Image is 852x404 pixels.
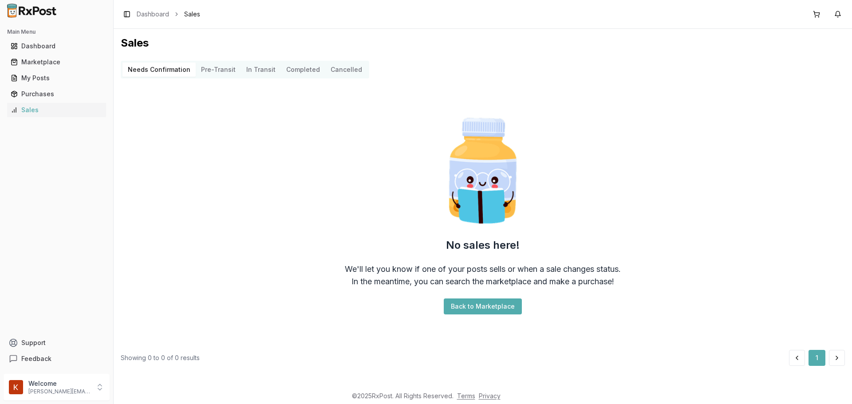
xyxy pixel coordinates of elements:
button: Purchases [4,87,110,101]
a: Marketplace [7,54,106,70]
div: Showing 0 to 0 of 0 results [121,353,200,362]
a: Sales [7,102,106,118]
div: Sales [11,106,103,114]
span: Sales [184,10,200,19]
button: In Transit [241,63,281,77]
a: Privacy [479,392,501,400]
p: [PERSON_NAME][EMAIL_ADDRESS][DOMAIN_NAME] [28,388,90,395]
button: Feedback [4,351,110,367]
div: Marketplace [11,58,103,67]
div: In the meantime, you can search the marketplace and make a purchase! [351,275,614,288]
button: Pre-Transit [196,63,241,77]
img: RxPost Logo [4,4,60,18]
button: Cancelled [325,63,367,77]
img: User avatar [9,380,23,394]
a: Dashboard [7,38,106,54]
p: Welcome [28,379,90,388]
button: 1 [809,350,825,366]
button: Sales [4,103,110,117]
h2: No sales here! [446,238,520,252]
a: My Posts [7,70,106,86]
button: My Posts [4,71,110,85]
a: Purchases [7,86,106,102]
button: Needs Confirmation [122,63,196,77]
div: Dashboard [11,42,103,51]
img: Smart Pill Bottle [426,114,540,227]
h1: Sales [121,36,845,50]
div: Purchases [11,90,103,98]
button: Marketplace [4,55,110,69]
div: We'll let you know if one of your posts sells or when a sale changes status. [345,263,621,275]
button: Completed [281,63,325,77]
nav: breadcrumb [137,10,200,19]
h2: Main Menu [7,28,106,35]
div: My Posts [11,74,103,82]
button: Support [4,335,110,351]
button: Back to Marketplace [444,298,522,314]
span: Feedback [21,354,51,363]
a: Dashboard [137,10,169,19]
a: Terms [457,392,475,400]
button: Dashboard [4,39,110,53]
